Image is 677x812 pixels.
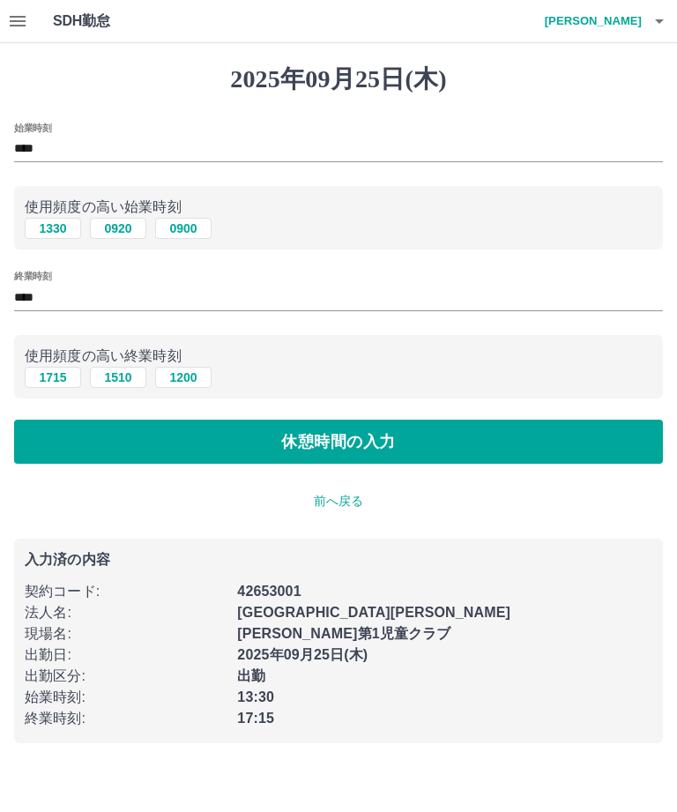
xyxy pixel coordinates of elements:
[237,584,301,599] b: 42653001
[25,553,652,567] p: 入力済の内容
[25,346,652,367] p: 使用頻度の高い終業時刻
[237,689,274,704] b: 13:30
[14,121,51,134] label: 始業時刻
[25,623,227,644] p: 現場名 :
[25,197,652,218] p: 使用頻度の高い始業時刻
[237,668,265,683] b: 出勤
[155,218,212,239] button: 0900
[25,218,81,239] button: 1330
[14,64,663,94] h1: 2025年09月25日(木)
[25,708,227,729] p: 終業時刻 :
[25,602,227,623] p: 法人名 :
[25,687,227,708] p: 始業時刻 :
[237,605,510,620] b: [GEOGRAPHIC_DATA][PERSON_NAME]
[14,420,663,464] button: 休憩時間の入力
[25,666,227,687] p: 出勤区分 :
[14,492,663,510] p: 前へ戻る
[90,218,146,239] button: 0920
[237,647,368,662] b: 2025年09月25日(木)
[237,626,450,641] b: [PERSON_NAME]第1児童クラブ
[155,367,212,388] button: 1200
[25,367,81,388] button: 1715
[14,270,51,283] label: 終業時刻
[237,711,274,726] b: 17:15
[25,581,227,602] p: 契約コード :
[25,644,227,666] p: 出勤日 :
[90,367,146,388] button: 1510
